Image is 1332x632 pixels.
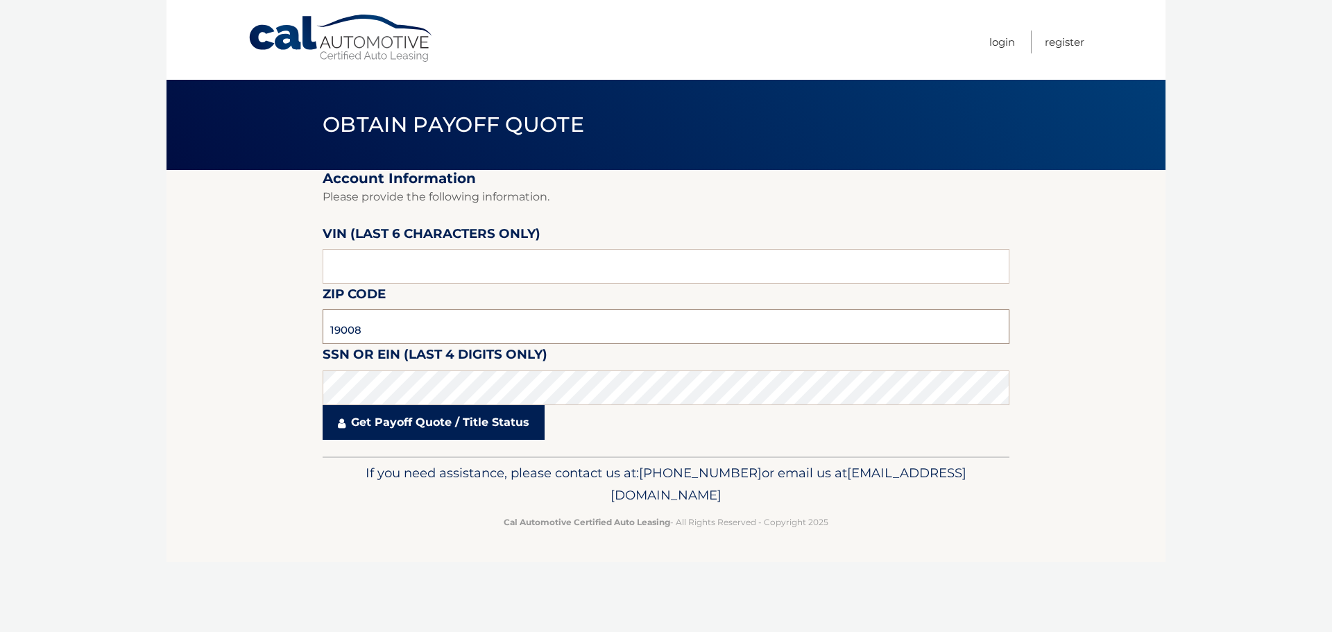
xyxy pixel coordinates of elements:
[323,344,547,370] label: SSN or EIN (last 4 digits only)
[323,112,584,137] span: Obtain Payoff Quote
[332,462,1000,506] p: If you need assistance, please contact us at: or email us at
[323,223,540,249] label: VIN (last 6 characters only)
[323,170,1009,187] h2: Account Information
[989,31,1015,53] a: Login
[323,187,1009,207] p: Please provide the following information.
[639,465,762,481] span: [PHONE_NUMBER]
[332,515,1000,529] p: - All Rights Reserved - Copyright 2025
[1045,31,1084,53] a: Register
[504,517,670,527] strong: Cal Automotive Certified Auto Leasing
[323,405,545,440] a: Get Payoff Quote / Title Status
[248,14,435,63] a: Cal Automotive
[323,284,386,309] label: Zip Code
